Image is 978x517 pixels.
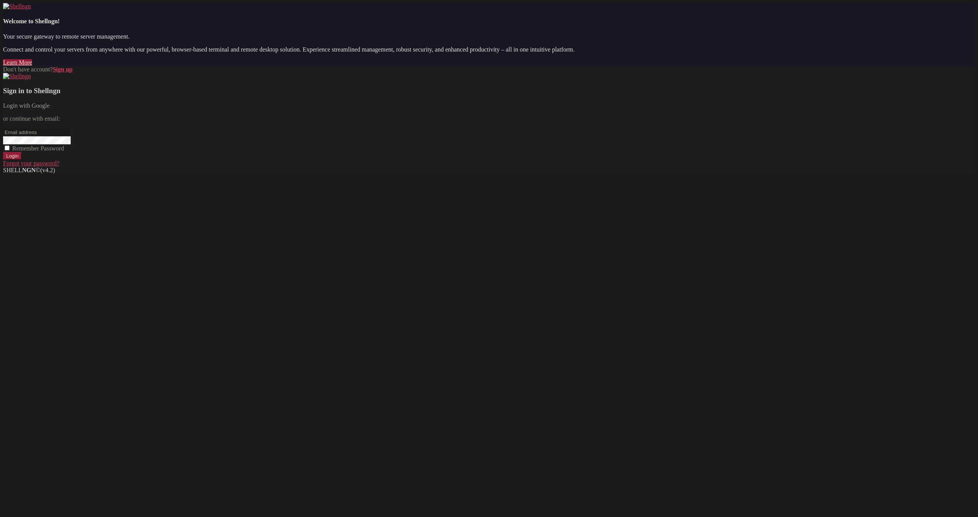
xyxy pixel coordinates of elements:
span: 4.2.0 [40,167,55,173]
a: Login with Google [3,102,50,109]
p: Connect and control your servers from anywhere with our powerful, browser-based terminal and remo... [3,46,975,53]
h3: Sign in to Shellngn [3,87,975,95]
input: Login [3,152,22,160]
input: Email address [3,128,71,136]
b: NGN [22,167,36,173]
h4: Welcome to Shellngn! [3,18,975,25]
div: Don't have account? [3,66,975,73]
span: Remember Password [12,145,64,152]
p: or continue with email: [3,115,975,122]
span: SHELL © [3,167,55,173]
img: Shellngn [3,73,31,80]
a: Learn More [3,59,32,66]
a: Forgot your password? [3,160,59,166]
input: Remember Password [5,145,10,150]
img: Shellngn [3,3,31,10]
p: Your secure gateway to remote server management. [3,33,975,40]
a: Sign up [53,66,73,73]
